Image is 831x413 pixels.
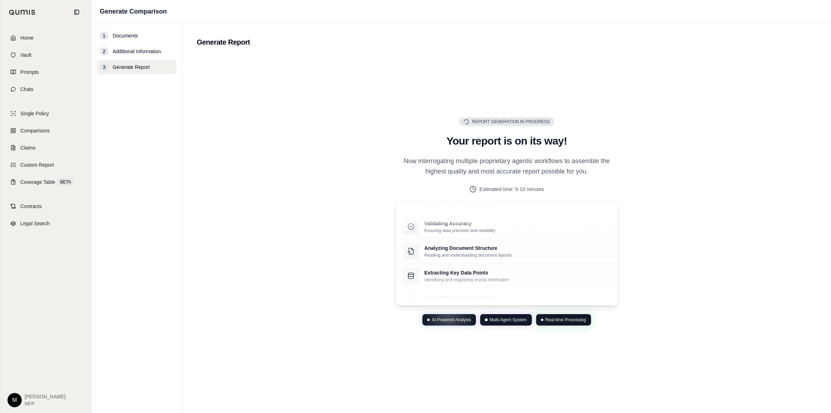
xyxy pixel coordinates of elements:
a: Single Policy [5,106,87,121]
p: Validating Accuracy [425,220,496,227]
p: Comparing against knowledge base [425,301,496,307]
div: M [7,393,22,407]
a: Comparisons [5,123,87,138]
a: Claims [5,140,87,156]
span: Single Policy [20,110,49,117]
span: [PERSON_NAME] [25,393,66,400]
span: BETA [58,178,73,186]
a: Vault [5,47,87,63]
span: Contracts [20,203,42,210]
a: Home [5,30,87,46]
span: Coverage Table [20,178,55,186]
h2: Generate Report [197,37,817,47]
span: Documents [113,32,138,39]
span: Legal Search [20,220,50,227]
span: Real-time Processing [545,317,586,323]
p: Reading and understanding document layouts [425,252,512,258]
a: Prompts [5,64,87,80]
span: Additional Information [113,48,161,55]
span: AI-Powered Analysis [432,317,471,323]
h2: Your report is on its way! [396,135,618,147]
p: Cross-referencing Information [425,293,496,301]
span: Prompts [20,69,39,76]
span: Custom Report [20,161,54,168]
span: Claims [20,144,36,151]
span: Estimated time: 5-10 minutes [479,186,544,193]
img: Qumis Logo [9,10,36,15]
a: Chats [5,81,87,97]
div: 2 [100,47,108,56]
div: 3 [100,63,108,71]
span: Home [20,34,34,41]
p: Now interrogating multiple proprietary agentic workflows to assemble the highest quality and most... [396,156,618,177]
span: Multi-Agent System [489,317,527,323]
a: Custom Report [5,157,87,173]
span: Report Generation in Progress [472,119,550,125]
a: Contracts [5,198,87,214]
p: Analyzing Document Structure [425,244,512,251]
p: Compiling Insights [425,195,493,202]
p: Creating your comprehensive report [425,203,493,208]
span: NFP [25,400,66,407]
p: Identifying and organizing crucial information [425,277,509,282]
h1: Generate Comparison [100,6,167,16]
div: 1 [100,31,108,40]
a: Legal Search [5,216,87,231]
span: Chats [20,86,34,93]
p: Ensuring data precision and reliability [425,227,496,233]
span: Vault [20,51,31,59]
p: Extracting Key Data Points [425,269,509,276]
button: Collapse sidebar [71,6,82,18]
a: Coverage TableBETA [5,174,87,190]
span: Comparisons [20,127,50,134]
span: Generate Report [113,64,150,71]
